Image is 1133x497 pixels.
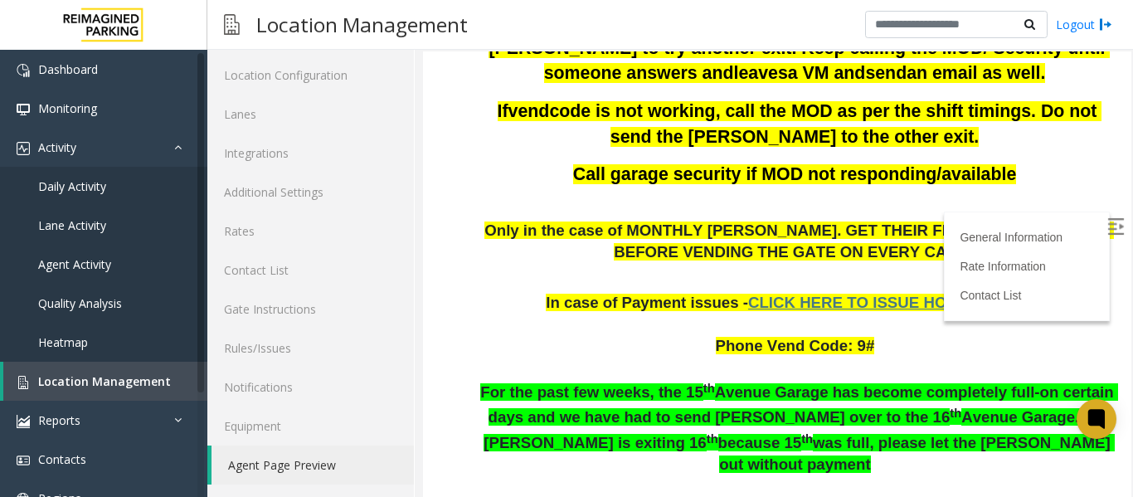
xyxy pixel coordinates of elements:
[207,407,414,446] a: Equipment
[126,50,678,95] span: code is not working, call the MOD as per the shift timings. Do not send the [PERSON_NAME] to the ...
[378,381,390,394] span: th
[61,357,687,400] span: Avenue Garage. If a [PERSON_NAME] is exiting 16
[484,12,622,32] span: an email as well.
[280,330,292,344] span: th
[3,362,207,401] a: Location Management
[150,113,594,133] span: Call garage security if MOD not responding/available
[207,134,414,173] a: Integrations
[248,4,476,45] h3: Location Management
[537,208,623,222] a: Rate Information
[85,50,127,70] span: vend
[61,170,691,209] span: Only in the case of MONTHLY [PERSON_NAME]. GET THEIR FIRST AND LAST NAME BEFORE VENDING THE GATE ...
[75,50,85,70] span: If
[537,237,598,251] a: Contact List
[38,373,171,389] span: Location Management
[325,242,621,260] span: CLICK HERE TO ISSUE HONOR NOTICE
[57,332,280,349] span: For the past few weeks, the 15
[17,64,30,77] img: 'icon'
[537,179,639,192] a: General Information
[224,4,240,45] img: pageIcon
[66,332,695,375] span: Avenue Garage has become completely full-on certain days and we have had to send [PERSON_NAME] ov...
[17,415,30,428] img: 'icon'
[17,103,30,116] img: 'icon'
[442,12,484,32] span: send
[38,100,97,116] span: Monitoring
[207,329,414,368] a: Rules/Issues
[527,355,538,368] span: th
[212,446,414,485] a: Agent Page Preview
[684,167,701,183] img: Open/Close Sidebar Menu
[1099,16,1112,33] img: logout
[38,295,122,311] span: Quality Analysis
[207,368,414,407] a: Notifications
[17,454,30,467] img: 'icon'
[207,251,414,290] a: Contact List
[284,381,295,394] span: th
[325,245,621,259] a: CLICK HERE TO ISSUE HONOR NOTICE
[207,290,414,329] a: Gate Instructions
[207,173,414,212] a: Additional Settings
[38,412,80,428] span: Reports
[311,12,365,32] span: leaves
[207,56,414,95] a: Location Configuration
[1056,16,1112,33] a: Logout
[38,217,106,233] span: Lane Activity
[295,382,379,400] span: because 15
[207,95,414,134] a: Lanes
[38,178,106,194] span: Daily Activity
[293,285,452,303] span: Phone Vend Code: 9#
[38,139,76,155] span: Activity
[38,61,98,77] span: Dashboard
[38,451,86,467] span: Contacts
[296,382,692,421] span: was full, please let the [PERSON_NAME] out without payment
[38,256,111,272] span: Agent Activity
[123,242,325,260] span: In case of Payment issues -
[207,212,414,251] a: Rates
[17,376,30,389] img: 'icon'
[17,142,30,155] img: 'icon'
[365,12,443,32] span: a VM and
[38,334,88,350] span: Heatmap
